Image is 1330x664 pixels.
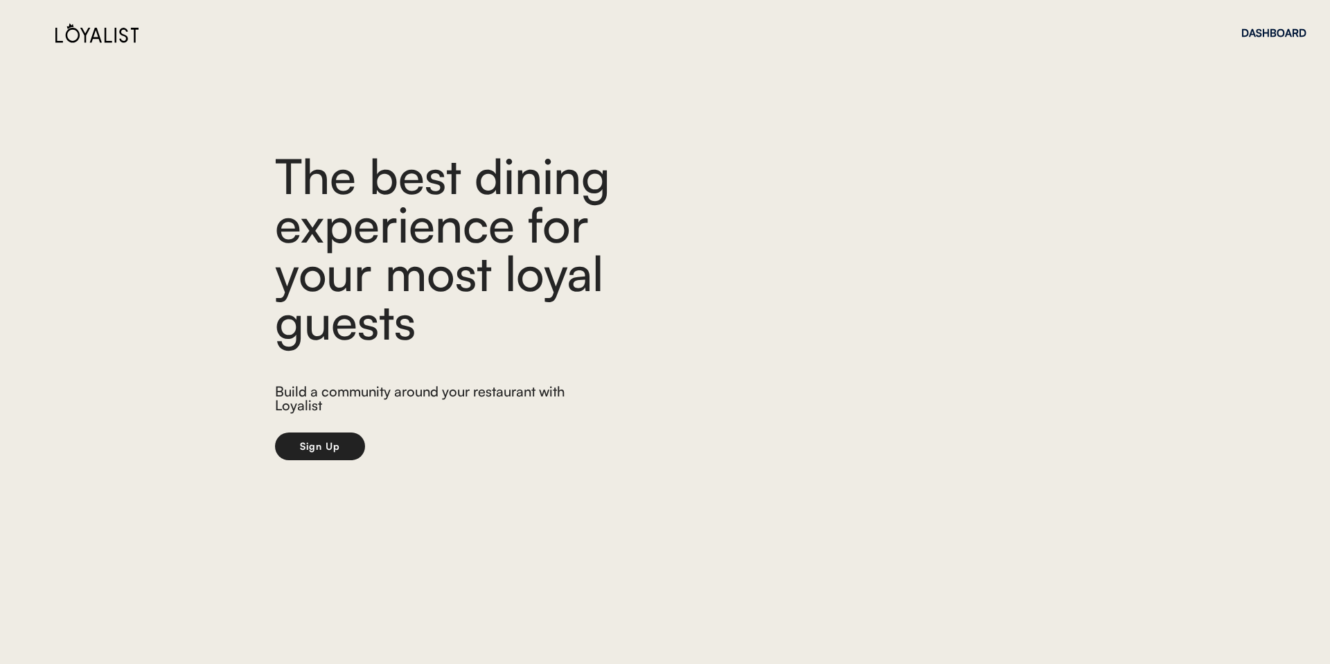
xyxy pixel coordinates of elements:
div: DASHBOARD [1241,28,1306,38]
div: The best dining experience for your most loyal guests [275,151,691,345]
img: yH5BAEAAAAALAAAAAABAAEAAAIBRAA7 [732,111,1055,503]
img: Loyalist%20Logo%20Black.svg [55,23,139,43]
div: Build a community around your restaurant with Loyalist [275,385,578,416]
button: Sign Up [275,433,365,460]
